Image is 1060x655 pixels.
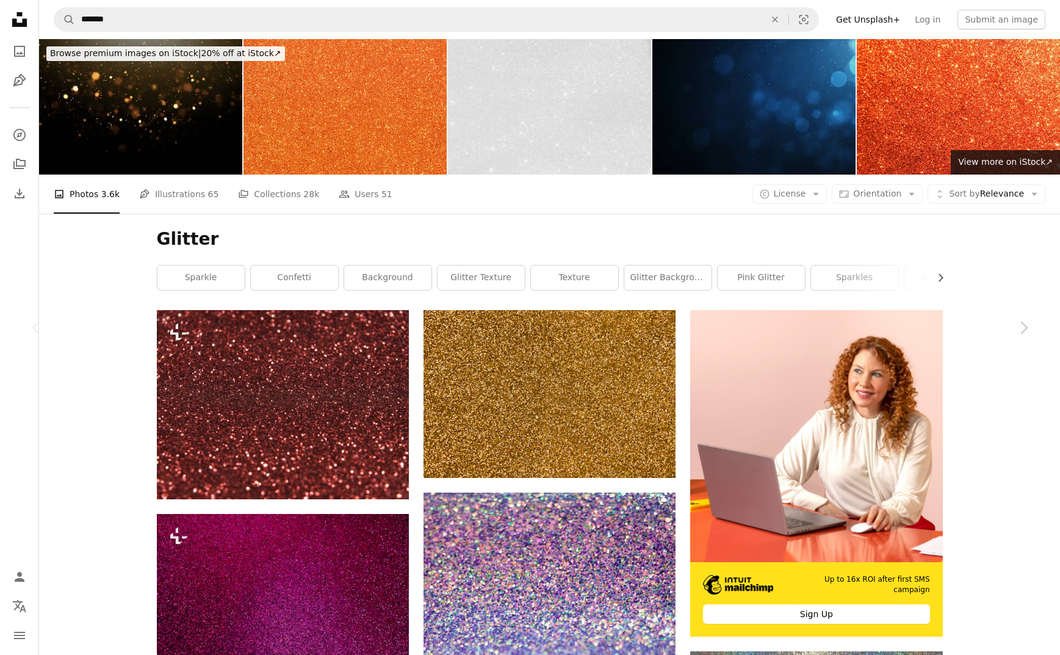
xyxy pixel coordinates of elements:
[7,181,32,206] a: Download History
[7,68,32,93] a: Illustrations
[853,189,901,198] span: Orientation
[703,575,773,595] img: file-1690386555781-336d1949dad1image
[789,8,818,31] button: Visual search
[958,157,1053,167] span: View more on iStock ↗
[929,266,943,290] button: scroll list to the right
[157,310,409,499] img: a close up of a red glitter background
[949,189,979,198] span: Sort by
[157,399,409,410] a: a close up of a red glitter background
[157,592,409,603] a: a pink glitter texture background
[7,123,32,147] a: Explore
[690,310,942,562] img: file-1722962837469-d5d3a3dee0c7image
[139,175,218,214] a: Illustrations 65
[951,150,1060,175] a: View more on iStock↗
[7,39,32,63] a: Photos
[339,175,392,214] a: Users 51
[7,565,32,589] a: Log in / Sign up
[50,48,281,58] span: 20% off at iStock ↗
[791,574,929,595] span: Up to 16x ROI after first SMS campaign
[718,266,805,290] a: pink glitter
[949,188,1024,200] span: Relevance
[251,266,338,290] a: confetti
[703,604,929,624] div: Sign Up
[438,266,525,290] a: glitter texture
[243,39,447,175] img: orange glitter texture abstract background
[829,10,907,29] a: Get Unsplash+
[424,310,676,478] img: brown and black area rug
[238,175,319,214] a: Collections 28k
[832,184,923,204] button: Orientation
[752,184,827,204] button: License
[303,187,319,201] span: 28k
[774,189,806,198] span: License
[448,39,651,175] img: Silver glitter
[957,10,1045,29] button: Submit an image
[907,10,948,29] a: Log in
[762,8,788,31] button: Clear
[39,39,242,175] img: Golden Bokeh Background
[208,187,219,201] span: 65
[39,39,292,68] a: Browse premium images on iStock|20% off at iStock↗
[424,388,676,399] a: brown and black area rug
[157,266,245,290] a: sparkle
[157,228,943,250] h1: Glitter
[652,39,856,175] img: Abstract Glitter Background - Bokeh, Shallow Depth Of Field, Selective Focus - Loopable
[624,266,712,290] a: glitter background
[811,266,898,290] a: sparkles
[987,269,1060,386] a: Next
[904,266,992,290] a: silver glitter
[344,266,431,290] a: background
[7,152,32,176] a: Collections
[7,623,32,648] button: Menu
[928,184,1045,204] button: Sort byRelevance
[50,48,201,58] span: Browse premium images on iStock |
[690,310,942,637] a: Up to 16x ROI after first SMS campaignSign Up
[7,594,32,618] button: Language
[531,266,618,290] a: texture
[54,8,75,31] button: Search Unsplash
[54,7,819,32] form: Find visuals sitewide
[857,39,1060,175] img: Christmas orange glitter background
[381,187,392,201] span: 51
